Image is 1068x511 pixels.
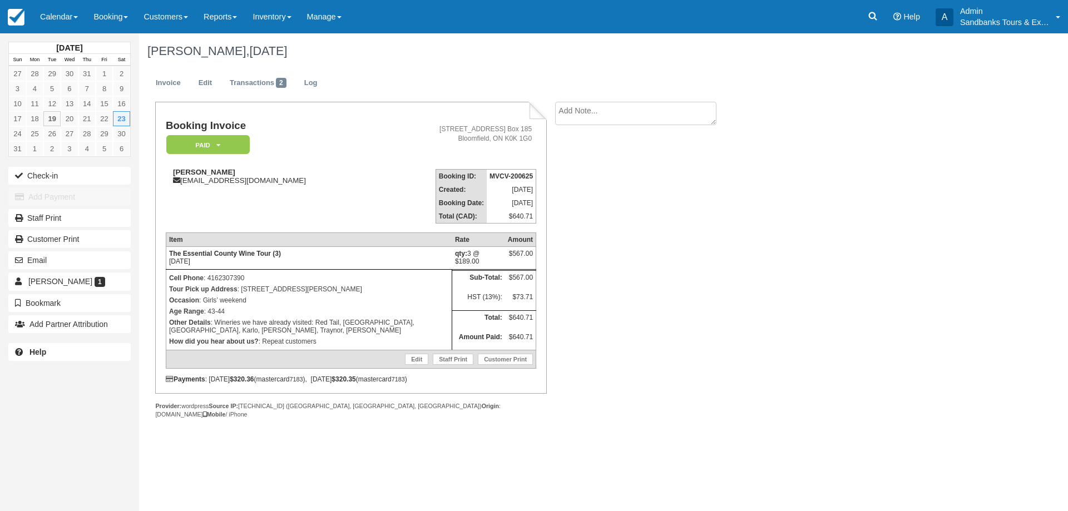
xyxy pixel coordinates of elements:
[392,376,405,383] small: 7183
[169,274,204,282] strong: Cell Phone
[505,310,536,330] td: $640.71
[96,126,113,141] a: 29
[489,172,533,180] strong: MVCV-200625
[43,141,61,156] a: 2
[936,8,953,26] div: A
[385,125,532,143] address: [STREET_ADDRESS] Box 185 Bloomfield, ON K0K 1G0
[147,44,932,58] h1: [PERSON_NAME],
[8,315,131,333] button: Add Partner Attribution
[166,247,452,270] td: [DATE]
[78,81,96,96] a: 7
[903,12,920,21] span: Help
[56,43,82,52] strong: [DATE]
[452,247,505,270] td: 3 @ $189.00
[95,277,105,287] span: 1
[155,402,546,419] div: wordpress [TECHNICAL_ID] ([GEOGRAPHIC_DATA], [GEOGRAPHIC_DATA], [GEOGRAPHIC_DATA]) : [DOMAIN_NAME...
[61,126,78,141] a: 27
[96,141,113,156] a: 5
[113,96,130,111] a: 16
[61,54,78,66] th: Wed
[43,126,61,141] a: 26
[113,81,130,96] a: 9
[8,167,131,185] button: Check-in
[169,319,211,326] strong: Other Details
[8,251,131,269] button: Email
[452,270,505,290] th: Sub-Total:
[505,330,536,350] td: $640.71
[452,310,505,330] th: Total:
[78,54,96,66] th: Thu
[113,141,130,156] a: 6
[9,81,26,96] a: 3
[173,168,235,176] strong: [PERSON_NAME]
[436,170,487,183] th: Booking ID:
[505,270,536,290] td: $567.00
[28,277,92,286] span: [PERSON_NAME]
[166,135,246,155] a: Paid
[166,168,381,185] div: [EMAIL_ADDRESS][DOMAIN_NAME]
[276,78,286,88] span: 2
[478,354,533,365] a: Customer Print
[96,111,113,126] a: 22
[26,81,43,96] a: 4
[169,338,259,345] strong: How did you hear about us?
[452,233,505,247] th: Rate
[169,285,238,293] strong: Tour Pick up Address
[405,354,428,365] a: Edit
[61,66,78,81] a: 30
[169,307,204,315] strong: Age Range
[78,141,96,156] a: 4
[61,111,78,126] a: 20
[26,96,43,111] a: 11
[147,72,189,94] a: Invoice
[78,126,96,141] a: 28
[455,250,467,257] strong: qty
[166,375,536,383] div: : [DATE] (mastercard ), [DATE] (mastercard )
[169,317,449,336] p: : Wineries we have already visited: Red Tail, [GEOGRAPHIC_DATA], [GEOGRAPHIC_DATA], Karlo, [PERSO...
[43,96,61,111] a: 12
[169,284,449,295] p: : [STREET_ADDRESS][PERSON_NAME]
[43,81,61,96] a: 5
[61,96,78,111] a: 13
[452,290,505,310] td: HST (13%):
[169,296,199,304] strong: Occasion
[96,54,113,66] th: Fri
[8,343,131,361] a: Help
[296,72,326,94] a: Log
[8,272,131,290] a: [PERSON_NAME] 1
[169,336,449,347] p: : Repeat customers
[482,403,499,409] strong: Origin
[113,126,130,141] a: 30
[249,44,287,58] span: [DATE]
[169,272,449,284] p: : 4162307390
[26,141,43,156] a: 1
[505,290,536,310] td: $73.71
[96,81,113,96] a: 8
[166,135,250,155] em: Paid
[8,294,131,312] button: Bookmark
[61,81,78,96] a: 6
[113,111,130,126] a: 23
[29,348,46,356] b: Help
[43,54,61,66] th: Tue
[9,141,26,156] a: 31
[9,66,26,81] a: 27
[8,188,131,206] button: Add Payment
[43,66,61,81] a: 29
[487,210,536,224] td: $640.71
[96,96,113,111] a: 15
[190,72,220,94] a: Edit
[9,54,26,66] th: Sun
[155,403,181,409] strong: Provider:
[78,96,96,111] a: 14
[221,72,295,94] a: Transactions2
[487,196,536,210] td: [DATE]
[26,54,43,66] th: Mon
[960,17,1049,28] p: Sandbanks Tours & Experiences
[487,183,536,196] td: [DATE]
[166,375,205,383] strong: Payments
[332,375,355,383] strong: $320.35
[169,306,449,317] p: : 43-44
[8,209,131,227] a: Staff Print
[113,54,130,66] th: Sat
